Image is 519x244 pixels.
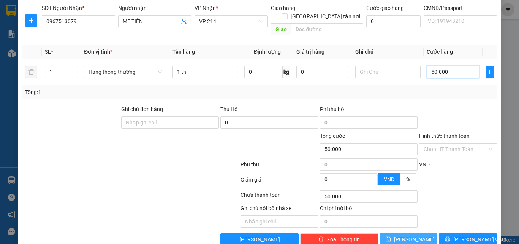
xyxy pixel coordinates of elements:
[199,16,263,27] span: VP 214
[424,4,497,12] div: CMND/Passport
[445,236,450,242] span: printer
[181,18,187,24] span: user-add
[291,23,363,35] input: Dọc đường
[241,204,318,215] div: Ghi chú nội bộ nhà xe
[172,66,238,78] input: VD: Bàn, Ghế
[453,235,506,244] span: [PERSON_NAME] và In
[486,69,494,75] span: plus
[241,215,318,228] input: Nhập ghi chú
[25,88,201,96] div: Tổng: 1
[419,133,470,139] label: Hình thức thanh toán
[427,49,453,55] span: Cước hàng
[419,161,430,167] span: VND
[352,45,424,59] th: Ghi chú
[283,66,290,78] span: kg
[25,14,37,27] button: plus
[394,235,435,244] span: [PERSON_NAME]
[42,4,115,12] div: SĐT Người Nhận
[25,18,37,24] span: plus
[220,106,238,112] span: Thu Hộ
[118,4,191,12] div: Người nhận
[320,105,418,116] div: Phí thu hộ
[296,66,349,78] input: 0
[195,5,216,11] span: VP Nhận
[45,49,51,55] span: SL
[84,49,112,55] span: Đơn vị tính
[327,235,360,244] span: Xóa Thông tin
[240,175,319,189] div: Giảm giá
[320,204,418,215] div: Chi phí nội bộ
[384,176,394,182] span: VND
[254,49,281,55] span: Định lượng
[355,66,421,78] input: Ghi Chú
[89,66,162,78] span: Hàng thông thường
[296,49,324,55] span: Giá trị hàng
[366,5,404,11] label: Cước giao hàng
[239,235,280,244] span: [PERSON_NAME]
[172,49,195,55] span: Tên hàng
[271,23,291,35] span: Giao
[121,116,219,129] input: Ghi chú đơn hàng
[406,176,410,182] span: %
[121,106,163,112] label: Ghi chú đơn hàng
[320,133,345,139] span: Tổng cước
[366,15,421,27] input: Cước giao hàng
[288,12,363,21] span: [GEOGRAPHIC_DATA] tận nơi
[486,66,494,78] button: plus
[240,160,319,174] div: Phụ thu
[271,5,295,11] span: Giao hàng
[318,236,324,242] span: delete
[386,236,391,242] span: save
[25,66,37,78] button: delete
[240,191,319,204] div: Chưa thanh toán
